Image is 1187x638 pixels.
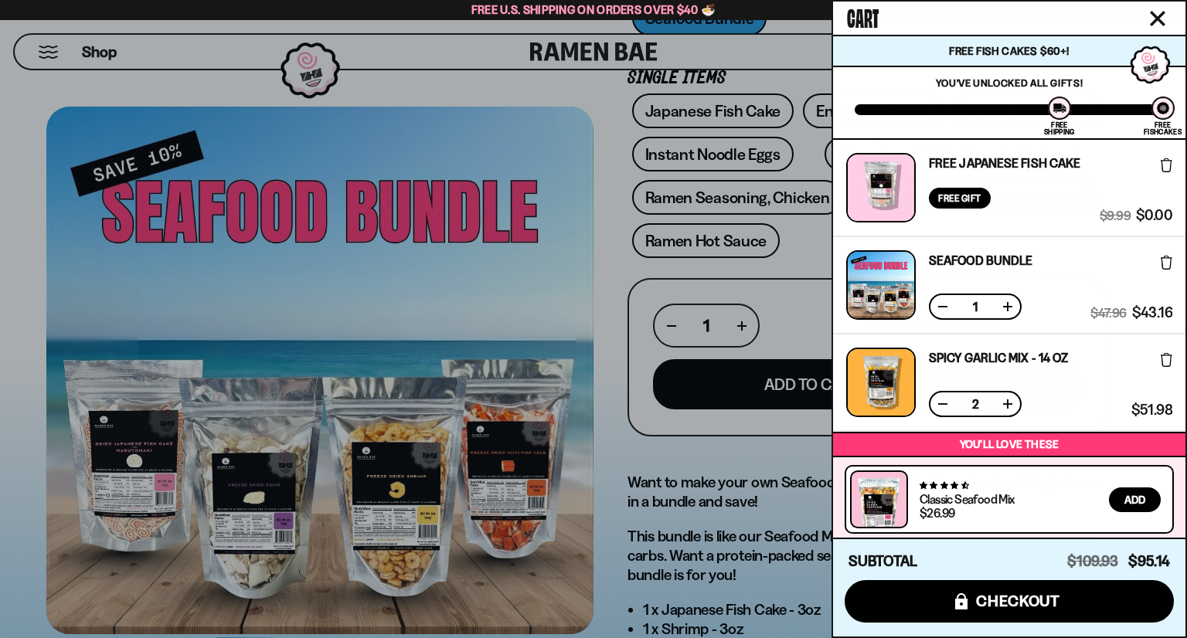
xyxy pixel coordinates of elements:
h4: Subtotal [849,554,917,569]
div: Free Fishcakes [1144,121,1182,135]
p: You've unlocked all gifts! [855,76,1164,89]
button: Add [1109,487,1161,512]
p: You’ll love these [837,437,1182,452]
a: Classic Seafood Mix [920,491,1015,507]
button: Close cart [1146,7,1169,30]
span: $9.99 [1100,209,1131,222]
span: $47.96 [1090,306,1126,320]
span: $43.16 [1132,306,1172,320]
span: $0.00 [1136,209,1172,222]
span: 1 [963,300,988,313]
span: checkout [976,592,1060,609]
div: Free Gift [929,188,991,209]
a: Spicy Garlic Mix - 14 oz [929,351,1068,364]
a: Seafood Bundle [929,254,1032,266]
span: $51.98 [1131,403,1172,417]
span: Free Fish Cakes $60+! [949,44,1069,58]
button: checkout [845,580,1174,623]
div: Free Shipping [1044,121,1074,135]
a: Free Japanese Fish Cake [929,157,1080,169]
span: $95.14 [1128,552,1170,570]
span: Cart [847,1,879,32]
span: 2 [963,398,988,410]
div: $26.99 [920,507,954,519]
span: $109.93 [1067,552,1117,570]
span: 4.68 stars [920,480,968,490]
span: Free U.S. Shipping on Orders over $40 🍜 [471,2,716,17]
span: Add [1124,494,1145,505]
